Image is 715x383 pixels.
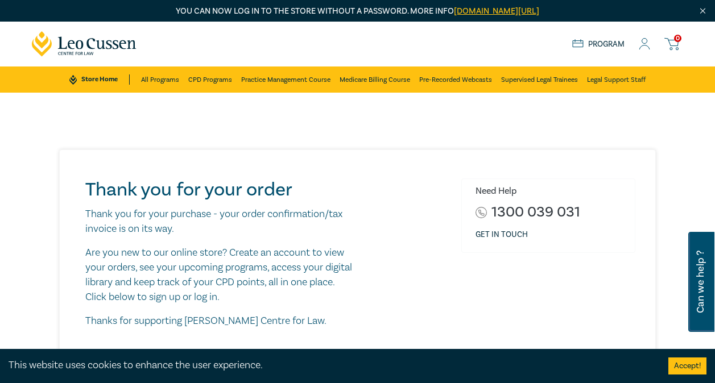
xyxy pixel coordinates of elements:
[476,186,626,197] h6: Need Help
[188,66,232,93] a: CPD Programs
[674,35,681,42] span: 0
[69,74,129,85] a: Store Home
[141,66,179,93] a: All Programs
[85,178,353,201] h1: Thank you for your order
[9,358,651,373] div: This website uses cookies to enhance the user experience.
[340,66,410,93] a: Medicare Billing Course
[501,66,578,93] a: Supervised Legal Trainees
[85,314,353,328] p: Thanks for supporting [PERSON_NAME] Centre for Law.
[698,6,708,16] img: Close
[476,229,528,240] a: Get in touch
[695,239,706,325] span: Can we help ?
[85,207,353,236] p: Thank you for your purchase - your order confirmation/tax invoice is on its way.
[85,245,353,305] p: Are you new to our online store? Create an account to view your orders, see your upcoming program...
[241,66,330,93] a: Practice Management Course
[491,205,580,220] a: 1300 039 031
[454,6,539,16] a: [DOMAIN_NAME][URL]
[587,66,646,93] a: Legal Support Staff
[668,357,706,374] button: Accept cookies
[32,5,684,18] p: You can now log in to the store without a password. More info
[419,66,492,93] a: Pre-Recorded Webcasts
[572,39,625,49] a: Program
